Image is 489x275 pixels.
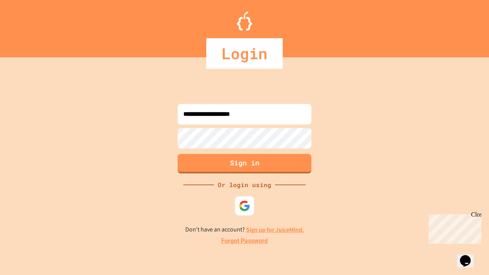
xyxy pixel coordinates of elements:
div: Or login using [214,180,275,189]
img: Logo.svg [237,11,252,31]
iframe: chat widget [457,244,481,267]
a: Sign up for JuiceMind. [246,226,304,234]
img: google-icon.svg [239,200,250,212]
iframe: chat widget [426,211,481,244]
div: Login [206,38,283,69]
p: Don't have an account? [185,225,304,235]
div: Chat with us now!Close [3,3,53,49]
a: Forgot Password [221,236,268,246]
button: Sign in [178,154,311,173]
